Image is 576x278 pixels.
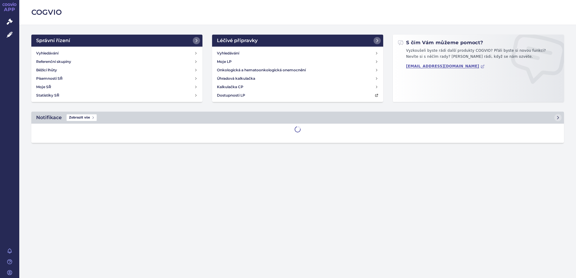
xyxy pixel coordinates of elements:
h4: Vyhledávání [36,50,58,56]
h4: Moje LP [217,59,232,65]
h2: Správní řízení [36,37,70,44]
h4: Úhradová kalkulačka [217,76,255,82]
h2: COGVIO [31,7,564,17]
a: Úhradová kalkulačka [214,74,381,83]
a: [EMAIL_ADDRESS][DOMAIN_NAME] [406,64,485,69]
a: Léčivé přípravky [212,35,383,47]
a: Správní řízení [31,35,202,47]
a: Písemnosti SŘ [34,74,200,83]
p: Vyzkoušeli byste rádi další produkty COGVIO? Přáli byste si novou funkci? Nevíte si s něčím rady?... [398,48,559,62]
span: Zobrazit vše [67,114,97,121]
a: Statistiky SŘ [34,91,200,100]
a: Kalkulačka CP [214,83,381,91]
h4: Písemnosti SŘ [36,76,63,82]
a: Moje LP [214,57,381,66]
h2: S čím Vám můžeme pomoct? [398,39,483,46]
h4: Moje SŘ [36,84,51,90]
a: Onkologická a hematoonkologická onemocnění [214,66,381,74]
h4: Statistiky SŘ [36,92,59,98]
h2: Léčivé přípravky [217,37,258,44]
h4: Kalkulačka CP [217,84,243,90]
a: NotifikaceZobrazit vše [31,112,564,124]
h4: Vyhledávání [217,50,239,56]
h4: Referenční skupiny [36,59,71,65]
a: Běžící lhůty [34,66,200,74]
h2: Notifikace [36,114,62,121]
a: Dostupnosti LP [214,91,381,100]
h4: Dostupnosti LP [217,92,245,98]
h4: Běžící lhůty [36,67,57,73]
h4: Onkologická a hematoonkologická onemocnění [217,67,306,73]
a: Vyhledávání [214,49,381,57]
a: Moje SŘ [34,83,200,91]
a: Referenční skupiny [34,57,200,66]
a: Vyhledávání [34,49,200,57]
